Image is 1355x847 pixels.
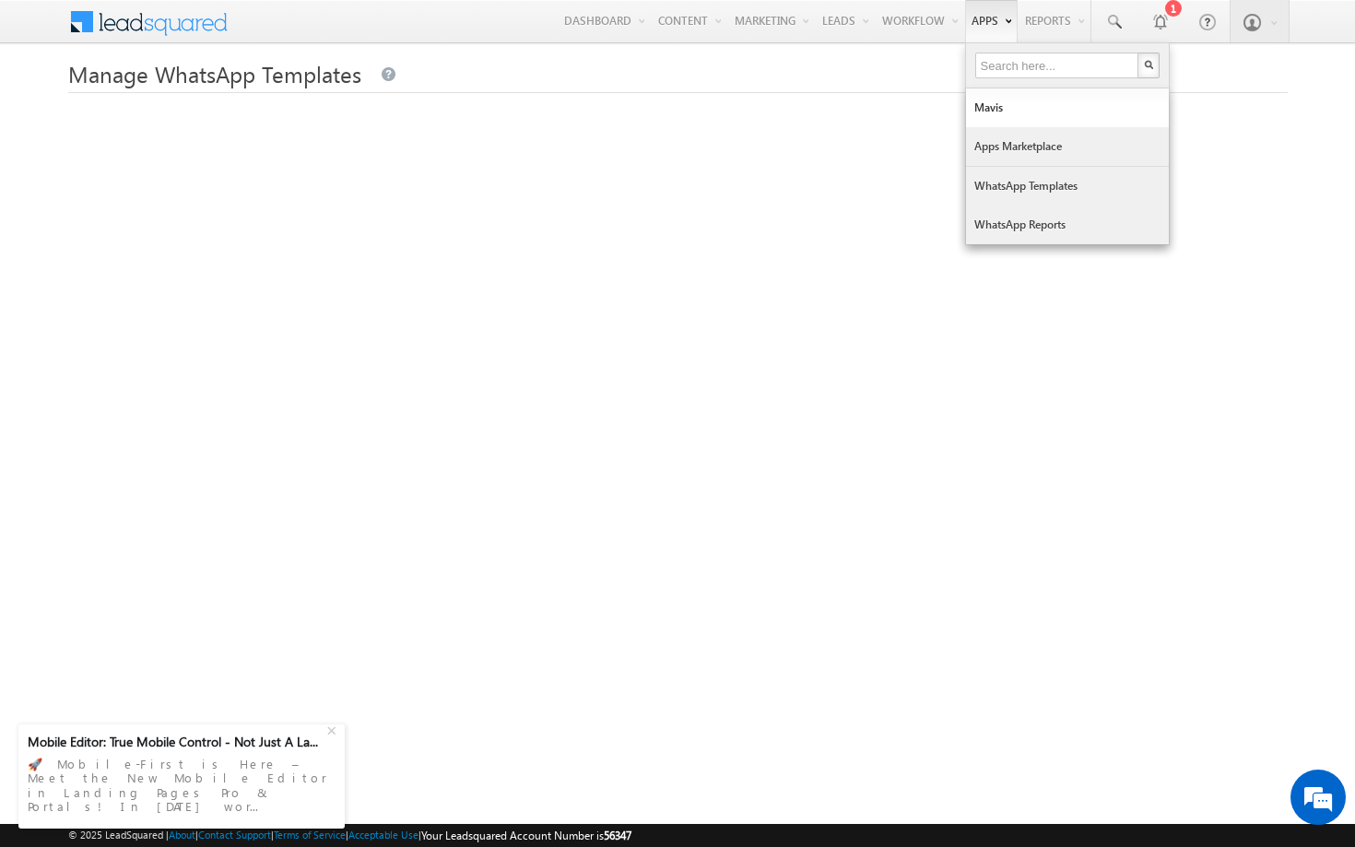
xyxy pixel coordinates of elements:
[1144,60,1153,69] img: Search
[169,829,195,841] a: About
[348,829,418,841] a: Acceptable Use
[604,829,631,842] span: 56347
[421,829,631,842] span: Your Leadsquared Account Number is
[68,59,361,88] span: Manage WhatsApp Templates
[966,127,1169,166] a: Apps Marketplace
[966,206,1169,244] a: WhatsApp Reports
[28,734,324,750] div: Mobile Editor: True Mobile Control - Not Just A La...
[966,88,1169,127] a: Mavis
[975,53,1141,78] input: Search here...
[198,829,271,841] a: Contact Support
[323,718,345,740] div: +
[966,167,1169,206] a: WhatsApp Templates
[28,751,336,819] div: 🚀 Mobile-First is Here – Meet the New Mobile Editor in Landing Pages Pro & Portals! In [DATE] wor...
[274,829,346,841] a: Terms of Service
[68,827,631,844] span: © 2025 LeadSquared | | | | |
